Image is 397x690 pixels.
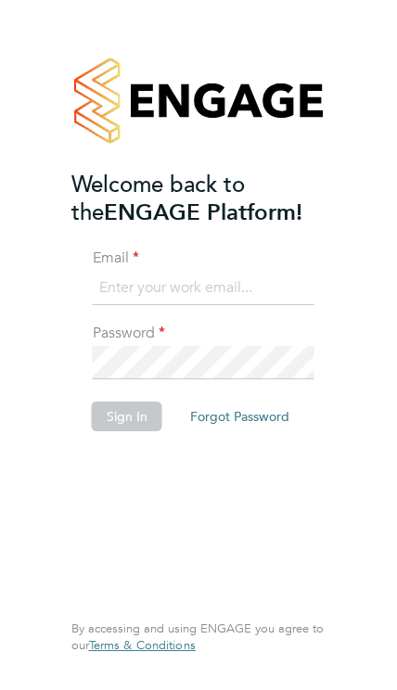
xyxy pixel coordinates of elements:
button: Forgot Password [175,402,304,431]
label: Password [93,324,167,343]
input: Enter your work email... [93,272,314,305]
span: By accessing and using ENGAGE you agree to our [71,620,324,653]
label: Email [93,249,167,268]
a: Terms & Conditions [89,638,196,653]
h2: ENGAGE Platform! [71,171,327,226]
button: Sign In [92,402,162,431]
span: Welcome back to the [71,170,245,226]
